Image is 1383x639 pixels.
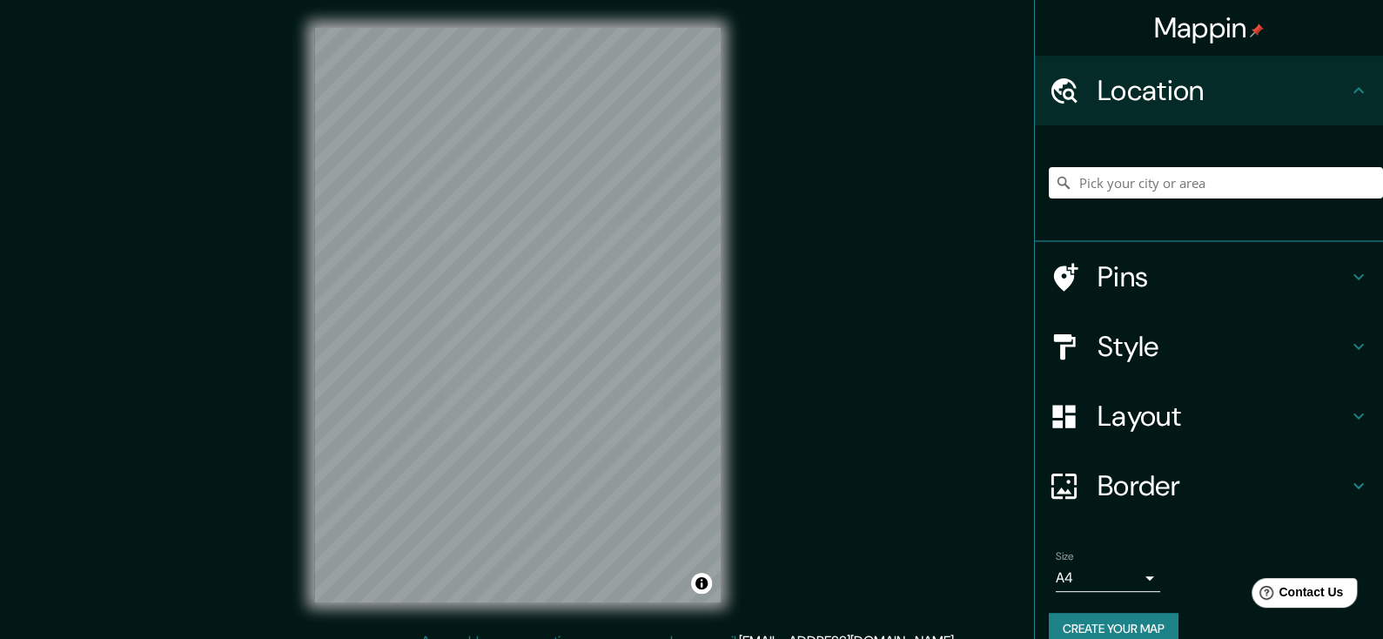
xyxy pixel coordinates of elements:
iframe: Help widget launcher [1228,571,1364,620]
canvas: Map [314,28,721,602]
button: Toggle attribution [691,573,712,594]
div: Location [1035,56,1383,125]
h4: Layout [1098,399,1348,434]
label: Size [1056,549,1074,564]
div: Layout [1035,381,1383,451]
h4: Style [1098,329,1348,364]
div: Pins [1035,242,1383,312]
div: Border [1035,451,1383,521]
div: A4 [1056,564,1160,592]
h4: Mappin [1154,10,1265,45]
input: Pick your city or area [1049,167,1383,198]
div: Style [1035,312,1383,381]
h4: Location [1098,73,1348,108]
h4: Border [1098,468,1348,503]
img: pin-icon.png [1250,24,1264,37]
h4: Pins [1098,259,1348,294]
